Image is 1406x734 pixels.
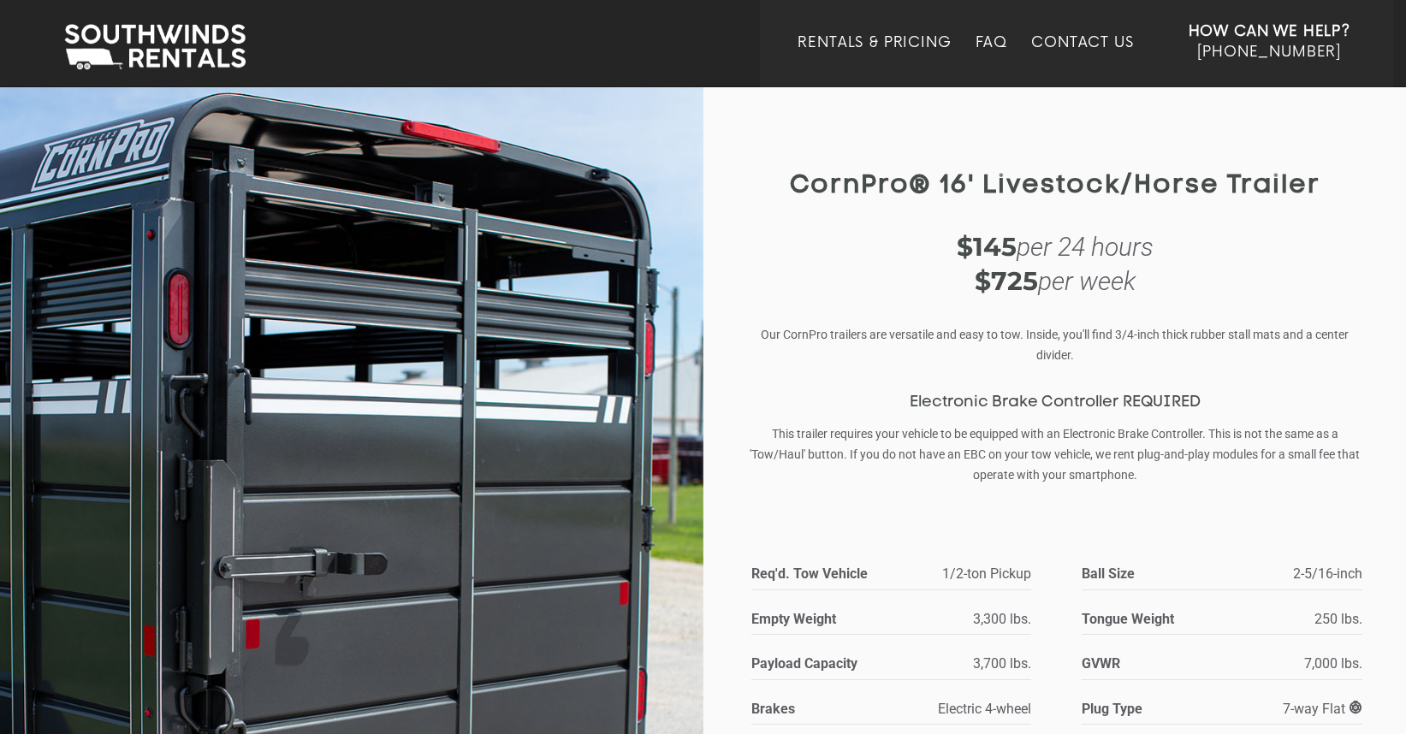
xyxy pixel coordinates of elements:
[1314,611,1362,627] span: 250 lbs.
[1082,697,1213,720] strong: Plug Type
[751,652,883,675] strong: Payload Capacity
[1189,23,1350,40] strong: How Can We Help?
[942,565,1031,582] span: 1/2-ton Pickup
[1031,34,1133,87] a: Contact Us
[751,697,883,720] strong: Brakes
[749,394,1361,411] h3: Electronic Brake Controller REQUIRED
[957,231,1017,263] strong: $145
[798,34,951,87] a: Rentals & Pricing
[751,607,883,630] strong: Empty Weight
[1082,607,1213,630] strong: Tongue Weight
[1283,701,1362,717] span: 7-way Flat
[749,324,1361,365] p: Our CornPro trailers are versatile and easy to tow. Inside, you'll find 3/4-inch thick rubber sta...
[973,611,1031,627] span: 3,300 lbs.
[749,230,1361,299] div: per 24 hours per week
[973,655,1031,672] span: 3,700 lbs.
[1082,652,1213,675] strong: GVWR
[1293,565,1362,582] span: 2-5/16-inch
[975,265,1038,297] strong: $725
[1189,21,1350,74] a: How Can We Help? [PHONE_NUMBER]
[1197,44,1341,61] span: [PHONE_NUMBER]
[751,562,911,585] strong: Req'd. Tow Vehicle
[56,21,254,74] img: Southwinds Rentals Logo
[1082,562,1242,585] strong: Ball Size
[749,423,1361,485] p: This trailer requires your vehicle to be equipped with an Electronic Brake Controller. This is no...
[976,34,1008,87] a: FAQ
[1304,655,1362,672] span: 7,000 lbs.
[938,701,1031,717] span: Electric 4-wheel
[749,172,1361,200] h1: CornPro® 16' Livestock/Horse Trailer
